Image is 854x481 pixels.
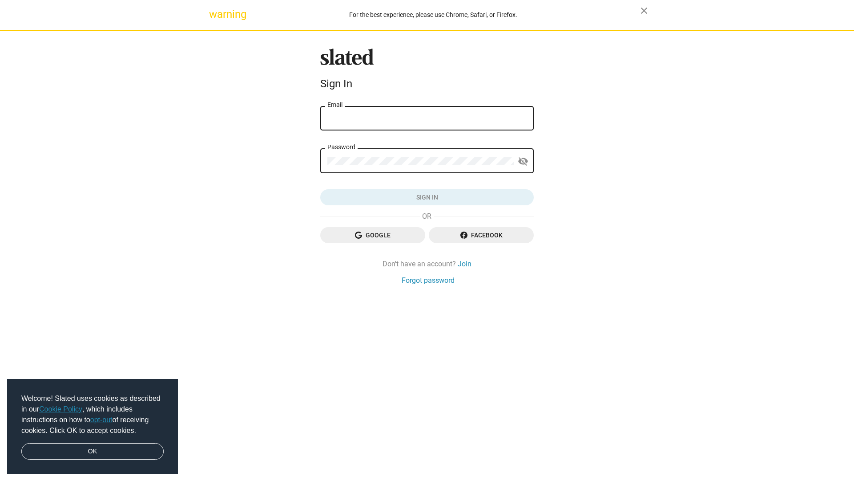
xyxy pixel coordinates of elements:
div: cookieconsent [7,379,178,474]
a: opt-out [90,416,113,424]
a: dismiss cookie message [21,443,164,460]
button: Show password [514,153,532,171]
sl-branding: Sign In [320,49,534,94]
span: Welcome! Slated uses cookies as described in our , which includes instructions on how to of recei... [21,393,164,436]
div: Sign In [320,77,534,90]
span: Facebook [436,227,527,243]
div: For the best experience, please use Chrome, Safari, or Firefox. [226,9,640,21]
span: Google [327,227,418,243]
mat-icon: close [639,5,649,16]
mat-icon: warning [209,9,220,20]
a: Join [458,259,471,269]
button: Google [320,227,425,243]
div: Don't have an account? [320,259,534,269]
button: Facebook [429,227,534,243]
a: Cookie Policy [39,405,82,413]
mat-icon: visibility_off [518,155,528,168]
a: Forgot password [402,276,455,285]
